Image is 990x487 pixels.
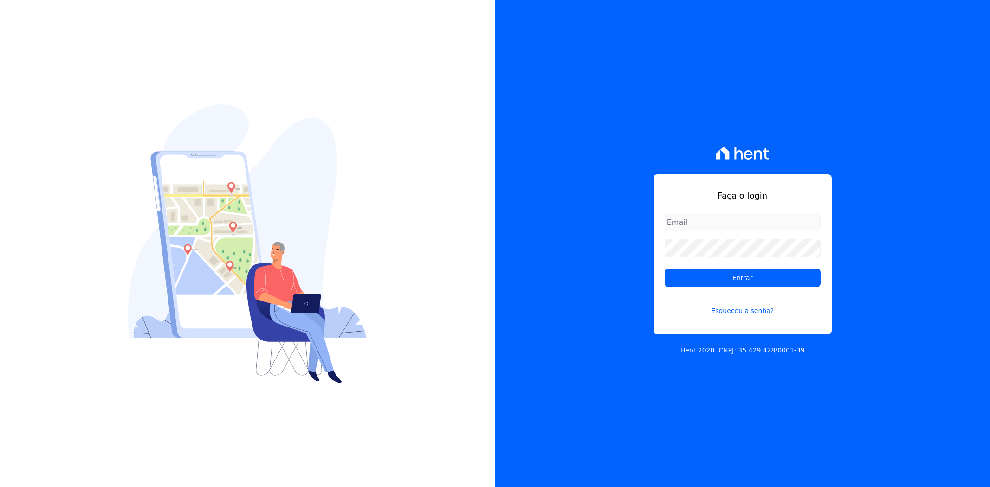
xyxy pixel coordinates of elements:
input: Email [665,213,821,231]
a: Esqueceu a senha? [665,295,821,316]
p: Hent 2020. CNPJ: 35.429.428/0001-39 [680,346,805,355]
img: Login [128,104,367,383]
input: Entrar [665,269,821,287]
h1: Faça o login [665,189,821,202]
